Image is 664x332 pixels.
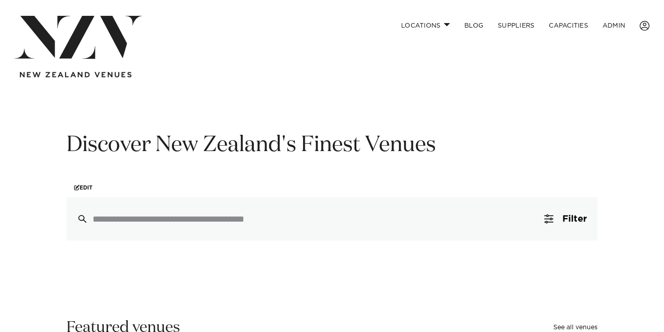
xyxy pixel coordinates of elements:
[14,16,142,59] img: nzv-logo.png
[542,16,595,35] a: Capacities
[66,178,100,197] a: Edit
[562,214,587,223] span: Filter
[595,16,632,35] a: ADMIN
[491,16,542,35] a: SUPPLIERS
[66,131,598,160] h1: Discover New Zealand's Finest Venues
[533,197,598,241] button: Filter
[553,324,598,331] a: See all venues
[20,72,131,78] img: new-zealand-venues-text.png
[394,16,457,35] a: Locations
[457,16,491,35] a: BLOG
